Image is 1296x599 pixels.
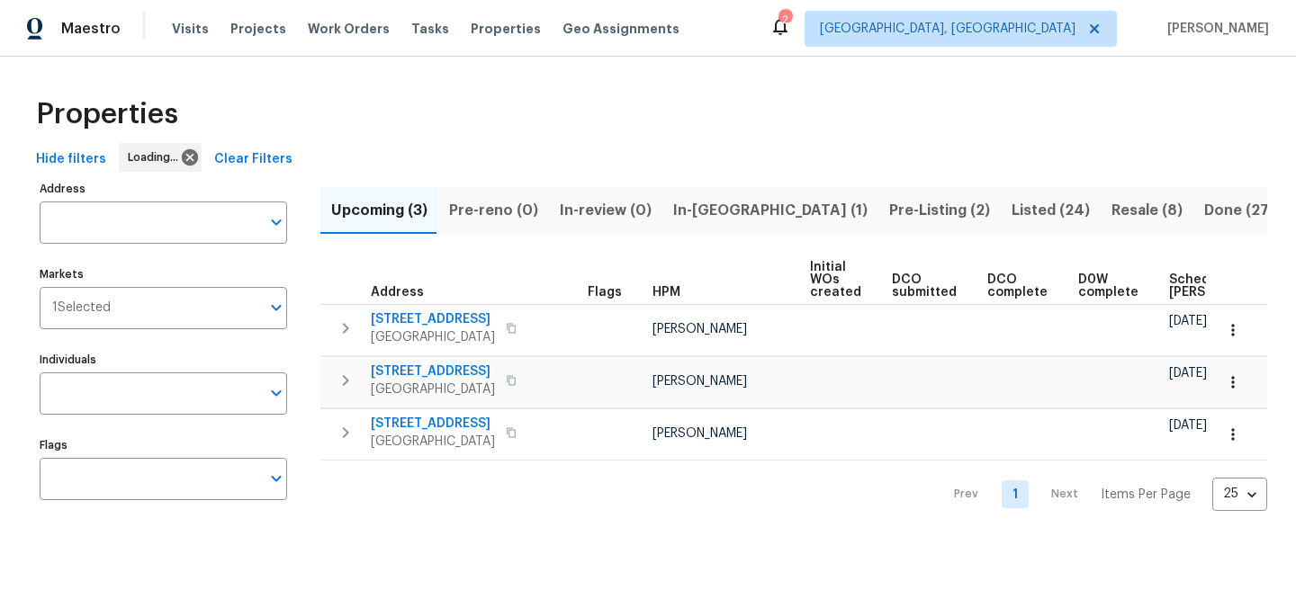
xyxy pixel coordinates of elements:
span: Address [371,286,424,299]
span: [GEOGRAPHIC_DATA], [GEOGRAPHIC_DATA] [820,20,1075,38]
div: 25 [1212,470,1267,517]
span: In-review (0) [560,198,652,223]
label: Address [40,183,287,194]
span: Projects [230,20,286,38]
label: Flags [40,440,287,451]
span: Resale (8) [1111,198,1183,223]
button: Clear Filters [207,143,300,176]
span: [STREET_ADDRESS] [371,362,495,380]
span: Visits [172,20,209,38]
span: Flags [588,286,622,299]
span: Scheduled [PERSON_NAME] [1169,273,1271,299]
p: Items Per Page [1101,486,1191,504]
span: Properties [36,105,178,123]
span: Loading... [128,148,185,166]
span: [PERSON_NAME] [1160,20,1269,38]
span: HPM [652,286,680,299]
span: [DATE] [1169,419,1207,432]
div: Loading... [119,143,202,172]
span: DCO submitted [892,273,957,299]
span: D0W complete [1078,273,1138,299]
button: Open [264,380,289,406]
span: 1 Selected [52,300,111,316]
span: Done (275) [1204,198,1283,223]
span: [STREET_ADDRESS] [371,415,495,433]
span: Geo Assignments [562,20,679,38]
button: Open [264,295,289,320]
span: Pre-Listing (2) [889,198,990,223]
span: Pre-reno (0) [449,198,538,223]
span: [PERSON_NAME] [652,427,747,440]
span: [DATE] [1169,315,1207,327]
label: Markets [40,269,287,280]
span: [GEOGRAPHIC_DATA] [371,433,495,451]
label: Individuals [40,354,287,365]
button: Open [264,466,289,491]
span: Clear Filters [214,148,292,171]
span: In-[GEOGRAPHIC_DATA] (1) [673,198,868,223]
span: Hide filters [36,148,106,171]
a: Goto page 1 [1002,480,1029,508]
span: Tasks [411,22,449,35]
span: Listed (24) [1012,198,1090,223]
span: Properties [471,20,541,38]
button: Hide filters [29,143,113,176]
span: [STREET_ADDRESS] [371,310,495,328]
nav: Pagination Navigation [937,471,1267,518]
span: Work Orders [308,20,390,38]
span: [DATE] [1169,367,1207,380]
span: Maestro [61,20,121,38]
span: [PERSON_NAME] [652,375,747,388]
span: DCO complete [987,273,1048,299]
span: Initial WOs created [810,261,861,299]
span: [GEOGRAPHIC_DATA] [371,380,495,398]
button: Open [264,210,289,235]
div: 2 [778,11,791,29]
span: [GEOGRAPHIC_DATA] [371,328,495,346]
span: Upcoming (3) [331,198,427,223]
span: [PERSON_NAME] [652,323,747,335]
